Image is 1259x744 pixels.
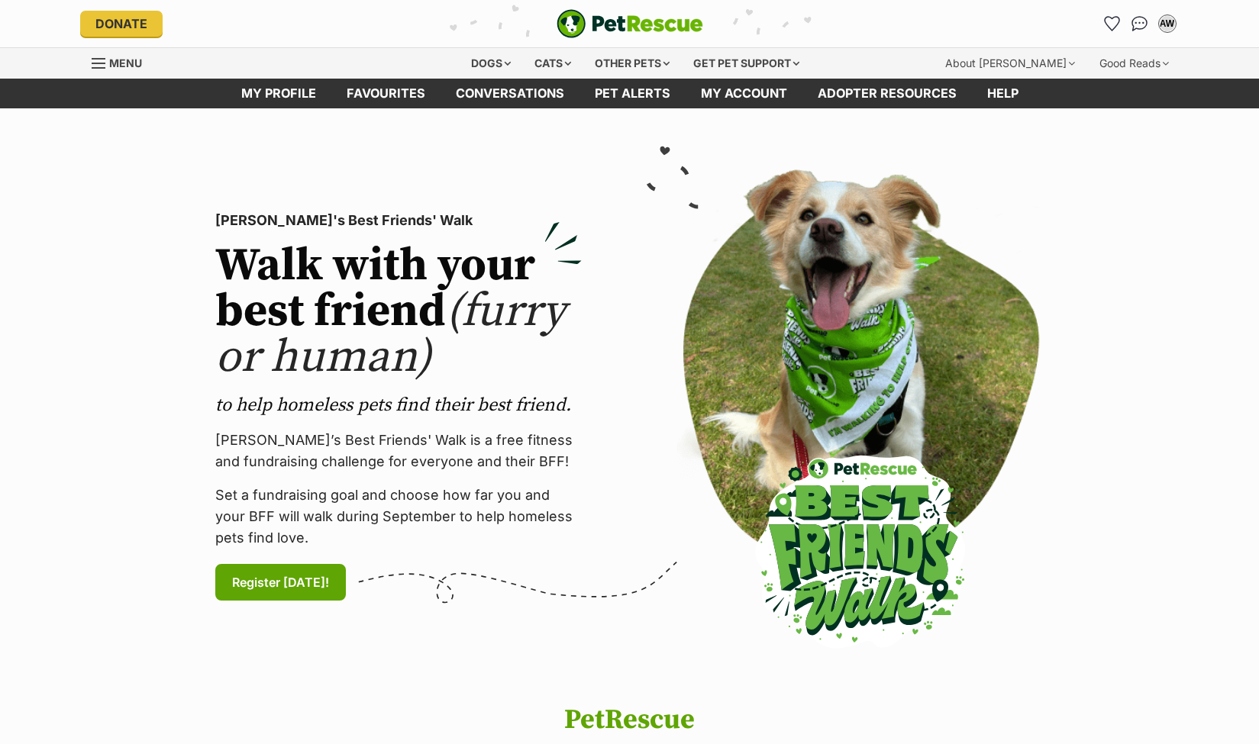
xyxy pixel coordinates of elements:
[215,393,582,417] p: to help homeless pets find their best friend.
[215,485,582,549] p: Set a fundraising goal and choose how far you and your BFF will walk during September to help hom...
[109,56,142,69] span: Menu
[1100,11,1180,36] ul: Account quick links
[1160,16,1175,31] div: AW
[1100,11,1125,36] a: Favourites
[802,79,972,108] a: Adopter resources
[215,430,582,472] p: [PERSON_NAME]’s Best Friends' Walk is a free fitness and fundraising challenge for everyone and t...
[215,243,582,381] h2: Walk with your best friend
[460,48,521,79] div: Dogs
[579,79,686,108] a: Pet alerts
[557,9,703,38] a: PetRescue
[557,9,703,38] img: logo-e224e6f780fb5917bec1dbf3a21bbac754714ae5b6737aabdf751b685950b380.svg
[524,48,582,79] div: Cats
[215,210,582,231] p: [PERSON_NAME]'s Best Friends' Walk
[215,283,566,386] span: (furry or human)
[232,573,329,591] span: Register [DATE]!
[395,705,865,736] h1: PetRescue
[215,564,346,601] a: Register [DATE]!
[686,79,802,108] a: My account
[935,48,1086,79] div: About [PERSON_NAME]
[226,79,331,108] a: My profile
[972,79,1034,108] a: Help
[1131,16,1148,31] img: chat-41dd97257d64d25036548639549fe6c8038ab92f7586957e7f3b1b290dea8141.svg
[441,79,579,108] a: conversations
[331,79,441,108] a: Favourites
[80,11,163,37] a: Donate
[1155,11,1180,36] button: My account
[1128,11,1152,36] a: Conversations
[584,48,680,79] div: Other pets
[92,48,153,76] a: Menu
[1089,48,1180,79] div: Good Reads
[683,48,810,79] div: Get pet support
